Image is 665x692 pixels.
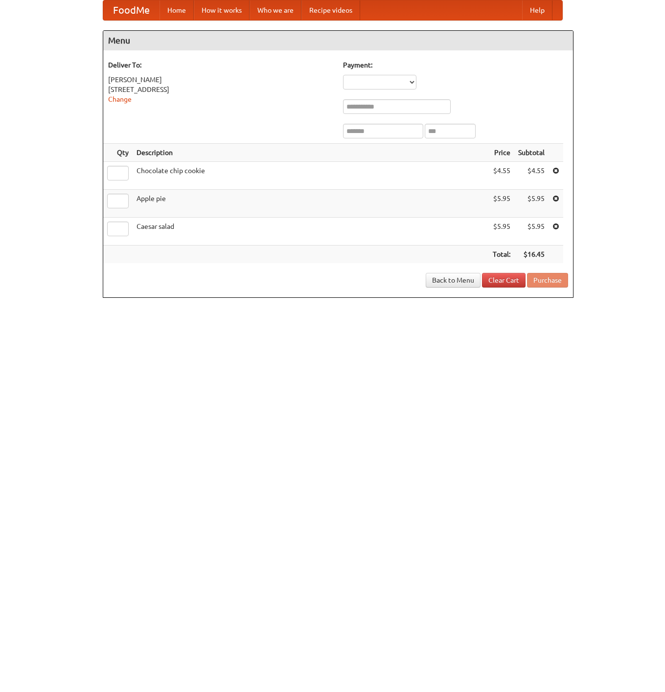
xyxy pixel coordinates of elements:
[522,0,552,20] a: Help
[489,246,514,264] th: Total:
[482,273,526,288] a: Clear Cart
[103,144,133,162] th: Qty
[133,190,489,218] td: Apple pie
[133,218,489,246] td: Caesar salad
[489,162,514,190] td: $4.55
[514,144,549,162] th: Subtotal
[489,190,514,218] td: $5.95
[194,0,250,20] a: How it works
[514,246,549,264] th: $16.45
[250,0,301,20] a: Who we are
[489,218,514,246] td: $5.95
[108,75,333,85] div: [PERSON_NAME]
[160,0,194,20] a: Home
[108,60,333,70] h5: Deliver To:
[514,190,549,218] td: $5.95
[301,0,360,20] a: Recipe videos
[108,95,132,103] a: Change
[514,218,549,246] td: $5.95
[103,31,573,50] h4: Menu
[514,162,549,190] td: $4.55
[133,144,489,162] th: Description
[426,273,481,288] a: Back to Menu
[527,273,568,288] button: Purchase
[108,85,333,94] div: [STREET_ADDRESS]
[133,162,489,190] td: Chocolate chip cookie
[103,0,160,20] a: FoodMe
[489,144,514,162] th: Price
[343,60,568,70] h5: Payment:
